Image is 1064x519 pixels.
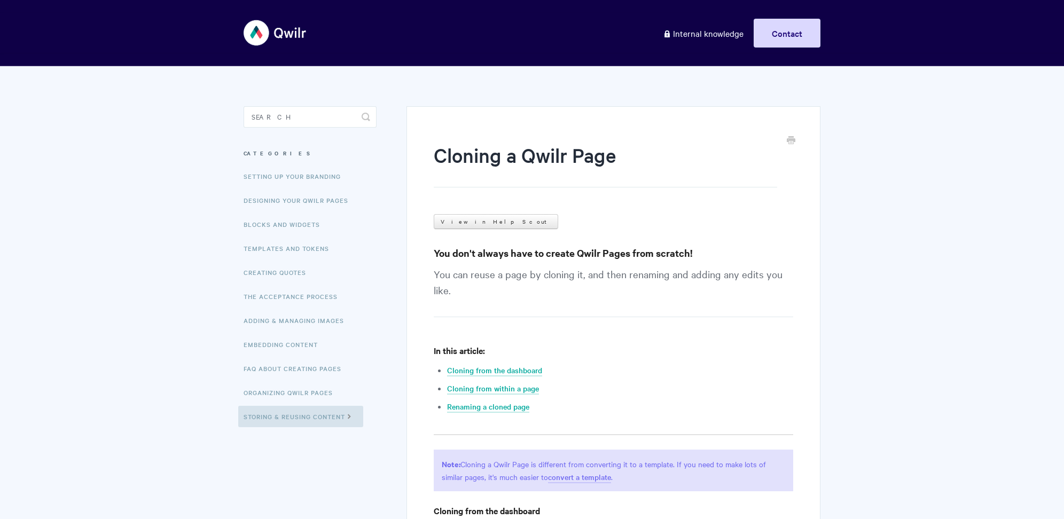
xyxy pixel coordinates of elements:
[244,238,337,259] a: Templates and Tokens
[244,106,377,128] input: Search
[548,471,611,483] a: convert a template
[447,383,539,395] a: Cloning from within a page
[244,286,346,307] a: The Acceptance Process
[434,504,793,517] h4: Cloning from the dashboard
[434,450,793,491] p: Cloning a Qwilr Page is different from converting it to a template. If you need to make lots of s...
[434,266,793,317] p: You can reuse a page by cloning it, and then renaming and adding any edits you like.
[244,190,356,211] a: Designing Your Qwilr Pages
[447,365,542,376] a: Cloning from the dashboard
[244,382,341,403] a: Organizing Qwilr Pages
[442,458,460,469] strong: Note:
[655,19,752,48] a: Internal knowledge
[434,344,485,356] strong: In this article:
[434,141,777,187] h1: Cloning a Qwilr Page
[787,135,795,147] a: Print this Article
[244,166,349,187] a: Setting up your Branding
[434,246,793,261] h3: You don't always have to create Qwilr Pages from scratch!
[244,334,326,355] a: Embedding Content
[447,401,529,413] a: Renaming a cloned page
[244,358,349,379] a: FAQ About Creating Pages
[244,13,307,53] img: Qwilr Help Center
[244,262,314,283] a: Creating Quotes
[244,144,377,163] h3: Categories
[434,214,558,229] a: View in Help Scout
[238,406,363,427] a: Storing & Reusing Content
[244,214,328,235] a: Blocks and Widgets
[244,310,352,331] a: Adding & Managing Images
[754,19,820,48] a: Contact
